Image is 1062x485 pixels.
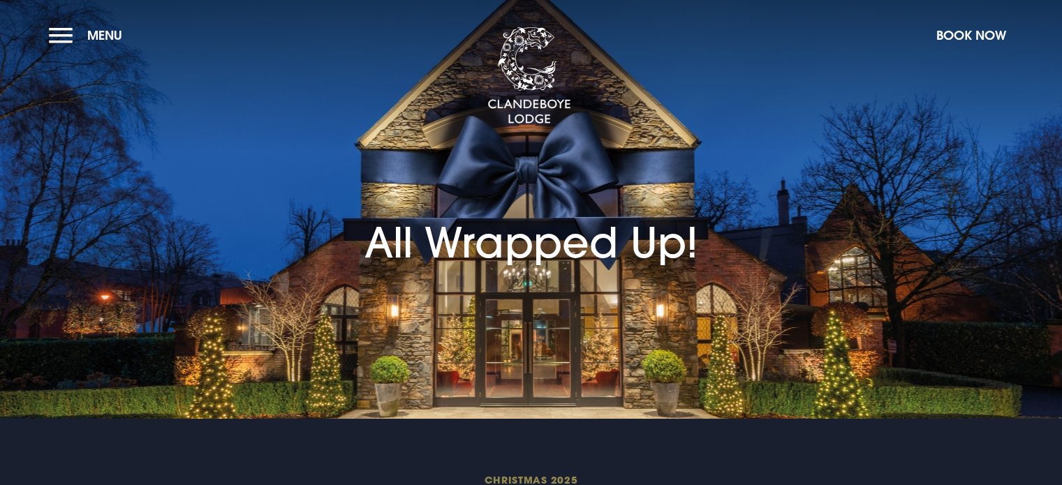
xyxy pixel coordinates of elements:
span: Menu [87,27,122,43]
button: Menu [49,20,129,50]
button: Book Now [929,20,1013,50]
img: Clandeboye Lodge [487,27,571,125]
h1: All Wrapped Up! [364,158,698,267]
